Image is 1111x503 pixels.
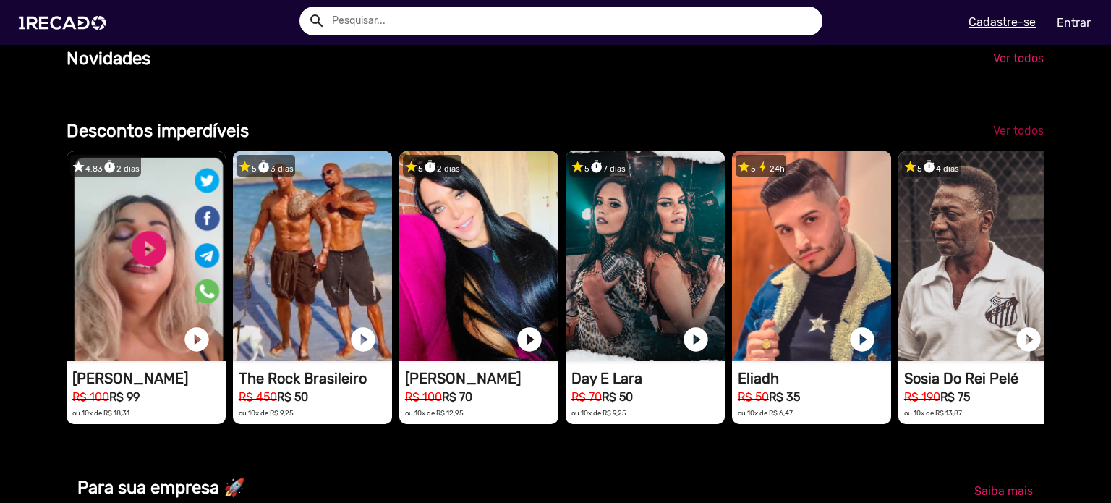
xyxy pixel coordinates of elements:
button: Example home icon [303,7,328,33]
small: ou 10x de R$ 12,95 [405,409,464,417]
small: ou 10x de R$ 9,25 [239,409,294,417]
b: R$ 99 [109,390,140,404]
a: play_circle_filled [182,325,211,354]
a: play_circle_filled [349,325,378,354]
h1: Sosia Do Rei Pelé [904,370,1057,387]
h1: [PERSON_NAME] [405,370,558,387]
a: play_circle_filled [1014,325,1043,354]
a: play_circle_filled [848,325,877,354]
mat-icon: Example home icon [308,12,325,30]
b: Descontos imperdíveis [67,121,249,141]
b: R$ 35 [769,390,800,404]
b: R$ 70 [442,390,472,404]
video: 1RECADO vídeos dedicados para fãs e empresas [67,151,226,361]
span: Ver todos [993,51,1044,65]
span: Saiba mais [974,484,1033,498]
b: Para sua empresa 🚀 [77,478,245,498]
small: R$ 100 [72,390,109,404]
video: 1RECADO vídeos dedicados para fãs e empresas [898,151,1057,361]
small: ou 10x de R$ 18,31 [72,409,129,417]
small: ou 10x de R$ 9,25 [571,409,626,417]
a: Entrar [1047,10,1100,35]
u: Cadastre-se [969,15,1036,29]
video: 1RECADO vídeos dedicados para fãs e empresas [732,151,891,361]
input: Pesquisar... [321,7,822,35]
span: Ver todos [993,124,1044,138]
b: Novidades [67,48,150,69]
a: play_circle_filled [515,325,544,354]
video: 1RECADO vídeos dedicados para fãs e empresas [233,151,392,361]
small: R$ 100 [405,390,442,404]
video: 1RECADO vídeos dedicados para fãs e empresas [399,151,558,361]
small: R$ 70 [571,390,602,404]
a: play_circle_filled [681,325,710,354]
b: R$ 75 [940,390,970,404]
b: R$ 50 [277,390,308,404]
h1: Day E Lara [571,370,725,387]
video: 1RECADO vídeos dedicados para fãs e empresas [566,151,725,361]
h1: The Rock Brasileiro [239,370,392,387]
small: R$ 190 [904,390,940,404]
h1: Eliadh [738,370,891,387]
b: R$ 50 [602,390,633,404]
small: R$ 50 [738,390,769,404]
small: ou 10x de R$ 6,47 [738,409,793,417]
h1: [PERSON_NAME] [72,370,226,387]
small: ou 10x de R$ 13,87 [904,409,962,417]
small: R$ 450 [239,390,277,404]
